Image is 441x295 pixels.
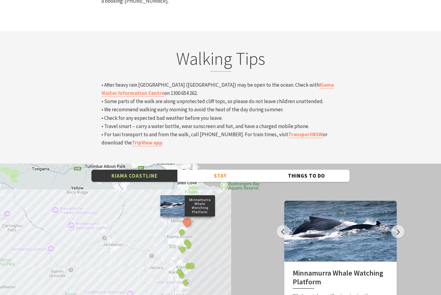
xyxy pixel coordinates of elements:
[185,197,215,215] p: Minnamurra Whale Watching Platform
[91,170,177,182] button: Kiama Coastline
[178,228,186,236] button: See detail about Jones Beach, Kiama Downs
[101,82,334,97] a: Kiama Visitor Information Centre
[101,81,340,147] p: • After heavy rain [GEOGRAPHIC_DATA] ([GEOGRAPHIC_DATA]) may be open to the ocean. Check with on ...
[177,170,263,182] button: Stay
[288,131,323,138] a: TransportNSW
[293,269,388,289] h2: Minnamurra Whale Watching Platform
[179,245,186,253] button: See detail about Bombo Beach, Bombo
[264,170,350,182] button: Things To Do
[132,139,162,146] a: TripView app
[277,225,290,238] button: Previous
[101,48,340,72] h2: Walking Tips
[185,241,193,248] button: See detail about Bombo Headland
[182,217,193,228] button: See detail about Minnamurra Whale Watching Platform
[176,268,183,276] button: See detail about Surf Beach, Kiama
[182,279,190,286] button: See detail about Little Blowhole, Kiama
[391,225,404,238] button: Next
[188,262,196,270] button: See detail about Kiama Blowhole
